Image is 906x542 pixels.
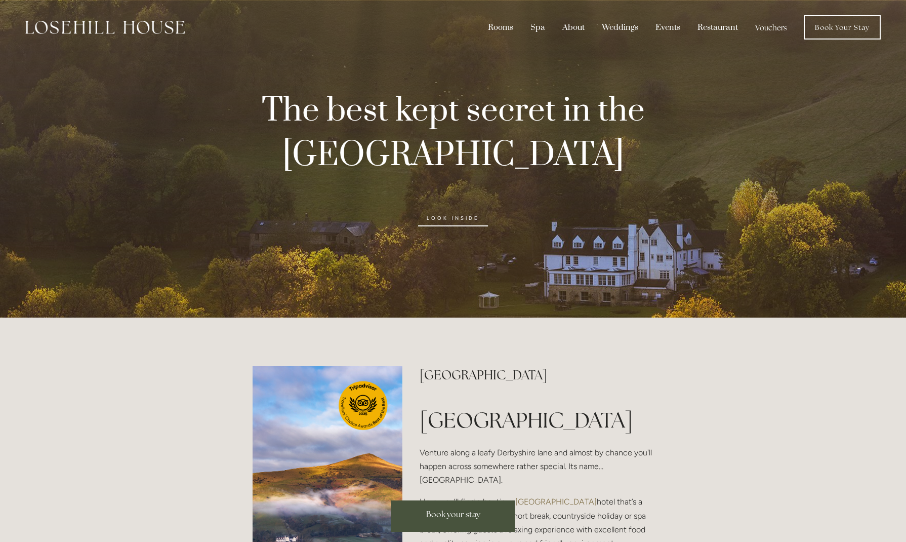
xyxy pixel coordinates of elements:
[391,500,515,532] a: Book your stay
[523,18,553,37] div: Spa
[594,18,646,37] div: Weddings
[804,15,881,40] a: Book Your Stay
[262,90,652,176] strong: The best kept secret in the [GEOGRAPHIC_DATA]
[420,405,653,435] h1: [GEOGRAPHIC_DATA]
[555,18,592,37] div: About
[420,366,653,384] h2: [GEOGRAPHIC_DATA]
[480,18,521,37] div: Rooms
[748,18,795,37] a: Vouchers
[426,509,480,520] span: Book your stay
[648,18,688,37] div: Events
[515,497,597,507] a: [GEOGRAPHIC_DATA]
[690,18,746,37] div: Restaurant
[420,446,653,487] p: Venture along a leafy Derbyshire lane and almost by chance you'll happen across somewhere rather ...
[25,21,185,34] img: Losehill House
[418,210,488,226] a: look inside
